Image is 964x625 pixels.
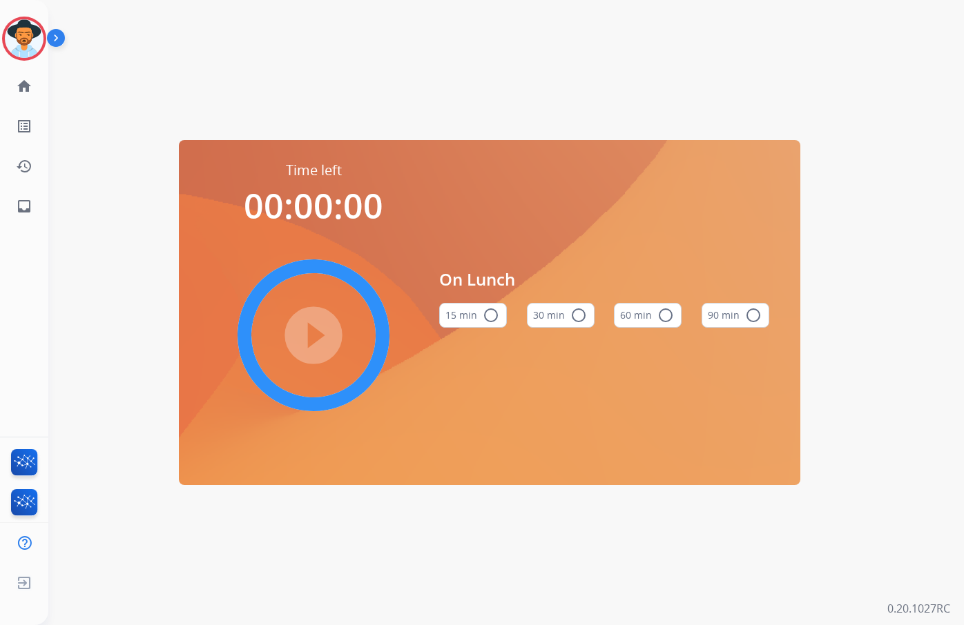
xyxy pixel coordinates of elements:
[887,600,950,617] p: 0.20.1027RC
[439,267,769,292] span: On Lunch
[570,307,587,324] mat-icon: radio_button_unchecked
[5,19,44,58] img: avatar
[745,307,762,324] mat-icon: radio_button_unchecked
[244,182,383,229] span: 00:00:00
[527,303,595,328] button: 30 min
[483,307,499,324] mat-icon: radio_button_unchecked
[657,307,674,324] mat-icon: radio_button_unchecked
[16,198,32,215] mat-icon: inbox
[439,303,507,328] button: 15 min
[286,161,342,180] span: Time left
[16,158,32,175] mat-icon: history
[702,303,769,328] button: 90 min
[614,303,682,328] button: 60 min
[16,78,32,95] mat-icon: home
[16,118,32,135] mat-icon: list_alt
